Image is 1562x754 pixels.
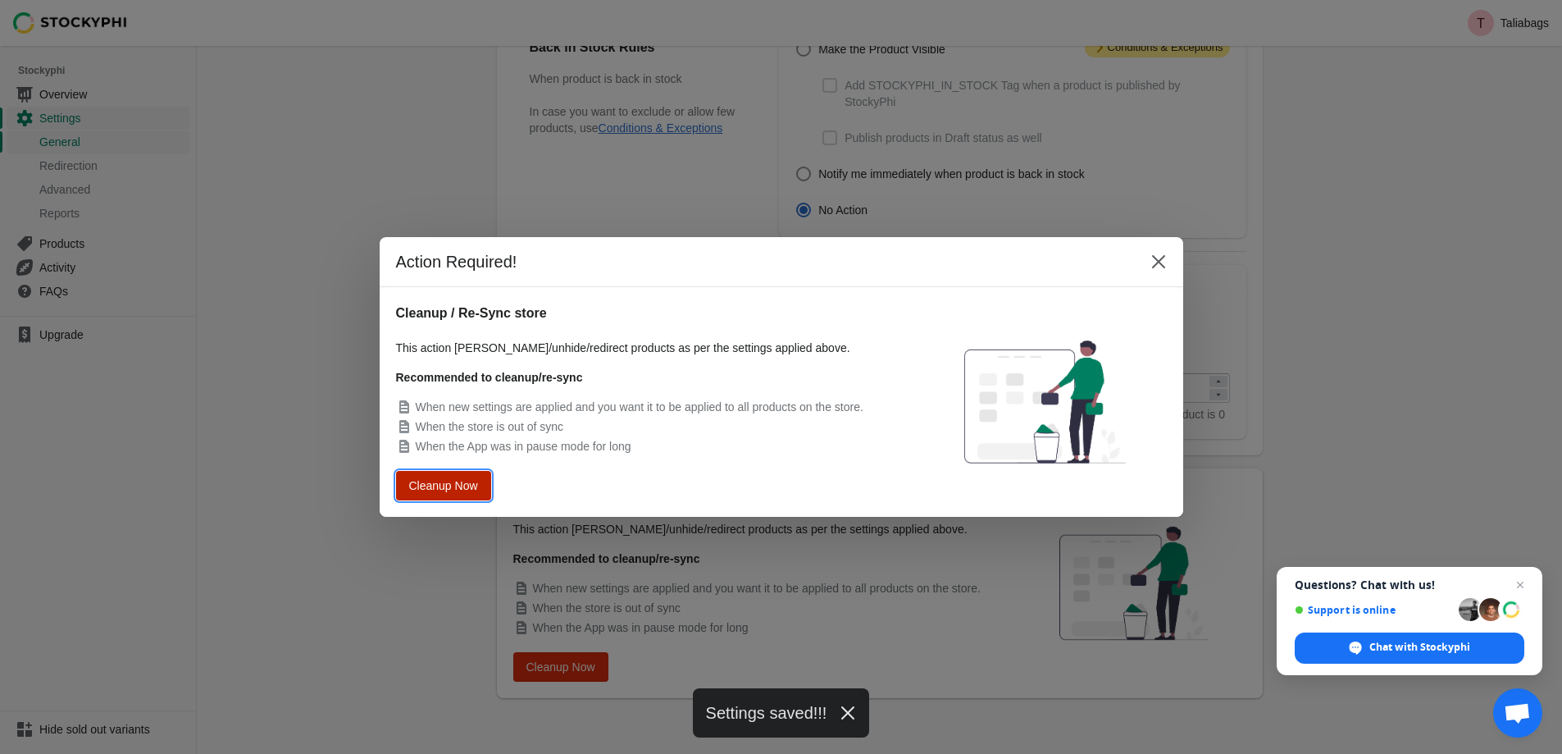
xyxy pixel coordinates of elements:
[1295,604,1453,616] span: Support is online
[1295,633,1524,664] span: Chat with Stockyphi
[416,420,564,433] span: When the store is out of sync
[693,688,870,738] div: Settings saved!!!
[416,400,863,414] span: When new settings are applied and you want it to be applied to all products on the store.
[1369,640,1470,655] span: Chat with Stockyphi
[416,440,631,453] span: When the App was in pause mode for long
[1144,247,1173,276] button: Close
[400,473,485,499] button: Cleanup Now
[396,340,907,356] p: This action [PERSON_NAME]/unhide/redirect products as per the settings applied above.
[396,250,1127,273] h2: Action Required!
[396,304,907,323] h2: Cleanup / Re-Sync store
[1295,578,1524,592] span: Questions? Chat with us!
[396,371,583,384] strong: Recommended to cleanup/re-sync
[412,480,475,491] span: Cleanup Now
[1493,688,1542,738] a: Open chat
